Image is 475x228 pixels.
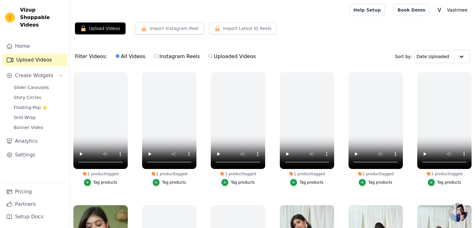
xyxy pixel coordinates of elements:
a: Upload Videos [2,54,67,66]
a: Banner Video [10,123,67,132]
div: Filter Videos: [75,49,259,64]
span: Slider Carousels [14,84,49,91]
button: Tag products [290,179,324,186]
input: All Videos [116,54,120,58]
a: Setup Docs [2,211,67,223]
span: Vizup Shoppable Videos [20,6,65,29]
button: Tag products [428,179,461,186]
a: Open chat [449,203,468,222]
div: 1 product tagged [349,171,403,176]
div: Tag products [299,180,324,185]
button: Upload Videos [75,22,126,34]
div: 1 product tagged [417,171,472,176]
a: Pricing [2,186,67,198]
span: Banner Video [14,124,43,131]
img: Vizup [5,12,15,22]
a: Partners [2,198,67,211]
a: Grid Wrap [10,113,67,122]
div: 1 product tagged [280,171,334,176]
a: Analytics [2,135,67,147]
div: 1 product tagged [142,171,196,176]
button: Create Widgets [2,69,67,82]
button: Tag products [221,179,255,186]
div: Tag products [368,180,392,185]
button: Import Latest IG Reels [209,22,277,34]
p: Vastrinee [444,4,470,16]
div: Tag products [162,180,186,185]
span: Import Latest IG Reels [223,25,272,32]
button: Tag products [84,179,117,186]
div: 1 product tagged [73,171,128,176]
button: Tag products [359,179,392,186]
a: Floating-Pop ⭐ [10,103,67,112]
label: Instagram Reels [154,52,200,61]
a: Slider Carousels [10,83,67,92]
label: Uploaded Videos [208,52,256,61]
div: 1 product tagged [211,171,265,176]
button: Tag products [153,179,186,186]
button: V Vastrinee [434,4,470,16]
div: Tag products [231,180,255,185]
a: Book Demo [393,4,429,16]
span: Create Widgets [15,72,53,79]
a: Story Circles [10,93,67,102]
span: Grid Wrap [14,114,36,121]
span: Story Circles [14,94,41,101]
span: Floating-Pop ⭐ [14,104,47,111]
div: Tag products [437,180,461,185]
text: V [438,7,441,13]
label: All Videos [115,52,146,61]
input: Instagram Reels [154,54,158,58]
a: Help Setup [349,4,385,16]
div: Tag products [93,180,117,185]
a: Home [2,40,67,52]
div: Sort by: [395,50,470,63]
a: Settings [2,149,67,161]
button: Import Instagram Reel [136,22,204,34]
input: Uploaded Videos [209,54,213,58]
